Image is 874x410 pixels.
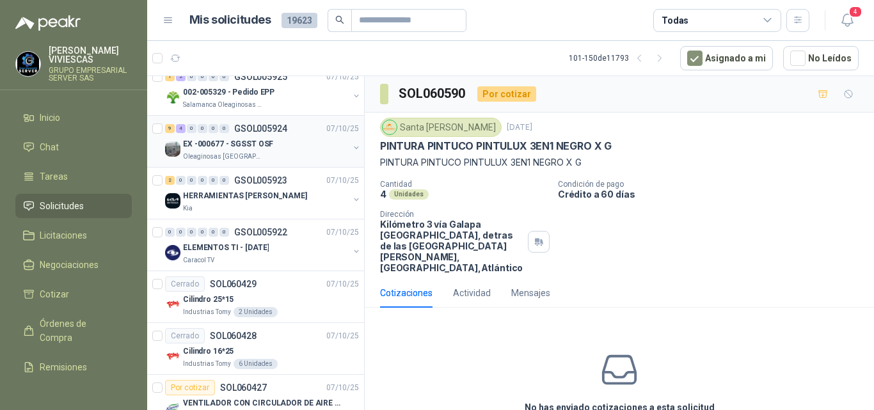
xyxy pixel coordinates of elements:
[183,100,264,110] p: Salamanca Oleaginosas SAS
[183,242,269,254] p: ELEMENTOS TI - [DATE]
[453,286,491,300] div: Actividad
[15,311,132,350] a: Órdenes de Compra
[176,176,186,185] div: 0
[282,13,317,28] span: 19623
[183,255,214,265] p: Caracol TV
[165,72,175,81] div: 1
[848,6,862,18] span: 4
[335,15,344,24] span: search
[15,282,132,306] a: Cotizar
[198,176,207,185] div: 0
[40,140,59,154] span: Chat
[16,52,40,76] img: Company Logo
[165,276,205,292] div: Cerrado
[189,11,271,29] h1: Mis solicitudes
[380,210,523,219] p: Dirección
[219,176,229,185] div: 0
[389,189,429,200] div: Unidades
[183,190,307,202] p: HERRAMIENTAS [PERSON_NAME]
[234,72,287,81] p: GSOL005925
[165,90,180,105] img: Company Logo
[187,228,196,237] div: 0
[165,245,180,260] img: Company Logo
[183,152,264,162] p: Oleaginosas [GEOGRAPHIC_DATA][PERSON_NAME]
[165,297,180,312] img: Company Logo
[836,9,859,32] button: 4
[165,228,175,237] div: 0
[187,124,196,133] div: 0
[326,71,359,83] p: 07/10/25
[210,280,257,288] p: SOL060429
[507,122,532,134] p: [DATE]
[165,121,362,162] a: 9 4 0 0 0 0 GSOL00592407/10/25 Company LogoEX -000677 - SGSST OSFOleaginosas [GEOGRAPHIC_DATA][PE...
[165,124,175,133] div: 9
[380,180,548,189] p: Cantidad
[183,359,231,369] p: Industrias Tomy
[165,380,215,395] div: Por cotizar
[165,193,180,209] img: Company Logo
[49,46,132,64] p: [PERSON_NAME] VIVIESCAS
[15,15,81,31] img: Logo peakr
[219,228,229,237] div: 0
[187,176,196,185] div: 0
[558,180,869,189] p: Condición de pago
[165,349,180,364] img: Company Logo
[511,286,550,300] div: Mensajes
[198,124,207,133] div: 0
[383,120,397,134] img: Company Logo
[380,118,502,137] div: Santa [PERSON_NAME]
[40,111,60,125] span: Inicio
[40,258,99,272] span: Negociaciones
[198,228,207,237] div: 0
[210,331,257,340] p: SOL060428
[662,13,688,28] div: Todas
[165,176,175,185] div: 2
[326,175,359,187] p: 07/10/25
[15,253,132,277] a: Negociaciones
[147,271,364,323] a: CerradoSOL06042907/10/25 Company LogoCilindro 25*15Industrias Tomy2 Unidades
[165,328,205,343] div: Cerrado
[380,219,523,273] p: Kilómetro 3 vía Galapa [GEOGRAPHIC_DATA], detras de las [GEOGRAPHIC_DATA][PERSON_NAME], [GEOGRAPH...
[234,359,278,369] div: 6 Unidades
[380,155,859,170] p: PINTURA PINTUCO PINTULUX 3EN1 NEGRO X G
[15,355,132,379] a: Remisiones
[680,46,773,70] button: Asignado a mi
[15,106,132,130] a: Inicio
[380,189,386,200] p: 4
[165,173,362,214] a: 2 0 0 0 0 0 GSOL00592307/10/25 Company LogoHERRAMIENTAS [PERSON_NAME]Kia
[183,345,234,358] p: Cilindro 16*25
[183,86,274,99] p: 002-005329 - Pedido EPP
[40,170,68,184] span: Tareas
[198,72,207,81] div: 0
[176,124,186,133] div: 4
[209,124,218,133] div: 0
[183,294,234,306] p: Cilindro 25*15
[399,84,467,104] h3: SOL060590
[183,397,342,409] p: VENTILADOR CON CIRCULADOR DE AIRE MULTIPROPOSITO XPOWER DE 14"
[569,48,670,68] div: 101 - 150 de 11793
[15,194,132,218] a: Solicitudes
[183,203,193,214] p: Kia
[234,176,287,185] p: GSOL005923
[165,141,180,157] img: Company Logo
[326,123,359,135] p: 07/10/25
[234,228,287,237] p: GSOL005922
[40,317,120,345] span: Órdenes de Compra
[40,228,87,242] span: Licitaciones
[209,176,218,185] div: 0
[165,225,362,265] a: 0 0 0 0 0 0 GSOL00592207/10/25 Company LogoELEMENTOS TI - [DATE]Caracol TV
[209,228,218,237] div: 0
[40,199,84,213] span: Solicitudes
[165,69,362,110] a: 1 2 0 0 0 0 GSOL00592507/10/25 Company Logo002-005329 - Pedido EPPSalamanca Oleaginosas SAS
[326,226,359,239] p: 07/10/25
[380,286,433,300] div: Cotizaciones
[15,164,132,189] a: Tareas
[326,330,359,342] p: 07/10/25
[209,72,218,81] div: 0
[40,287,69,301] span: Cotizar
[783,46,859,70] button: No Leídos
[220,383,267,392] p: SOL060427
[234,124,287,133] p: GSOL005924
[176,228,186,237] div: 0
[183,307,231,317] p: Industrias Tomy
